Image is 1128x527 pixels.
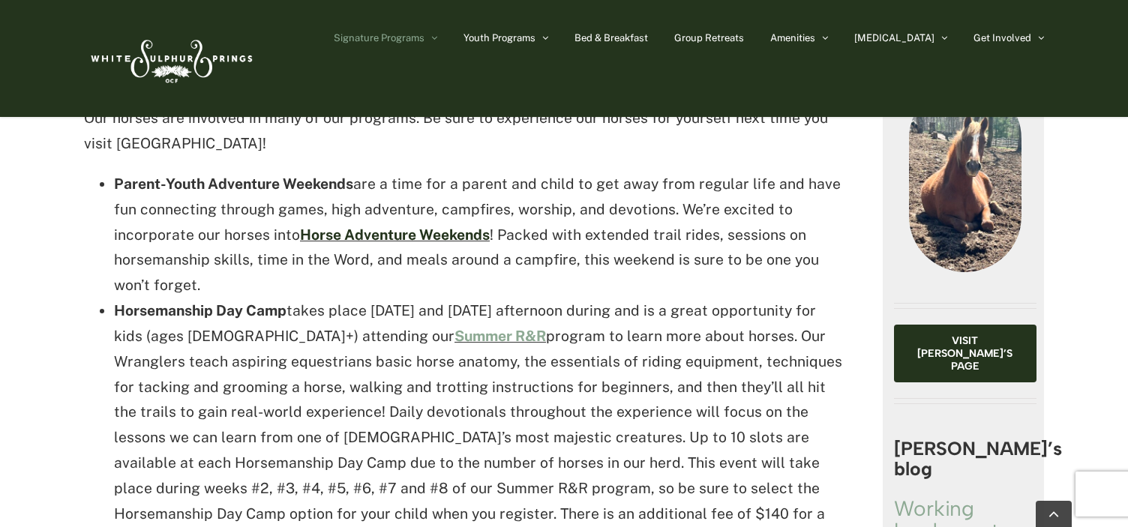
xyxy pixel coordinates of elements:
a: Summer R&R [454,328,546,344]
span: Amenities [770,33,815,43]
span: [MEDICAL_DATA] [854,33,934,43]
span: Get Involved [973,33,1031,43]
a: Horse Adventure Weekends [300,226,490,243]
h3: [PERSON_NAME]’s blog [894,439,1036,479]
p: Our horses are involved in many of our programs. Be sure to experience our horses for yourself ne... [84,106,844,157]
strong: Horsemanship Day Camp [114,302,286,319]
img: IMG_5684 [894,82,1036,272]
span: Group Retreats [674,33,744,43]
span: Youth Programs [463,33,535,43]
a: Visit [PERSON_NAME]’s page [894,325,1036,382]
span: Bed & Breakfast [574,33,648,43]
li: are a time for a parent and child to get away from regular life and have fun connecting through g... [114,172,844,298]
span: Signature Programs [334,33,424,43]
span: Visit [PERSON_NAME]’s page [916,334,1015,373]
strong: Parent-Youth Adventure Weekends [114,175,353,192]
img: White Sulphur Springs Logo [84,23,256,94]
